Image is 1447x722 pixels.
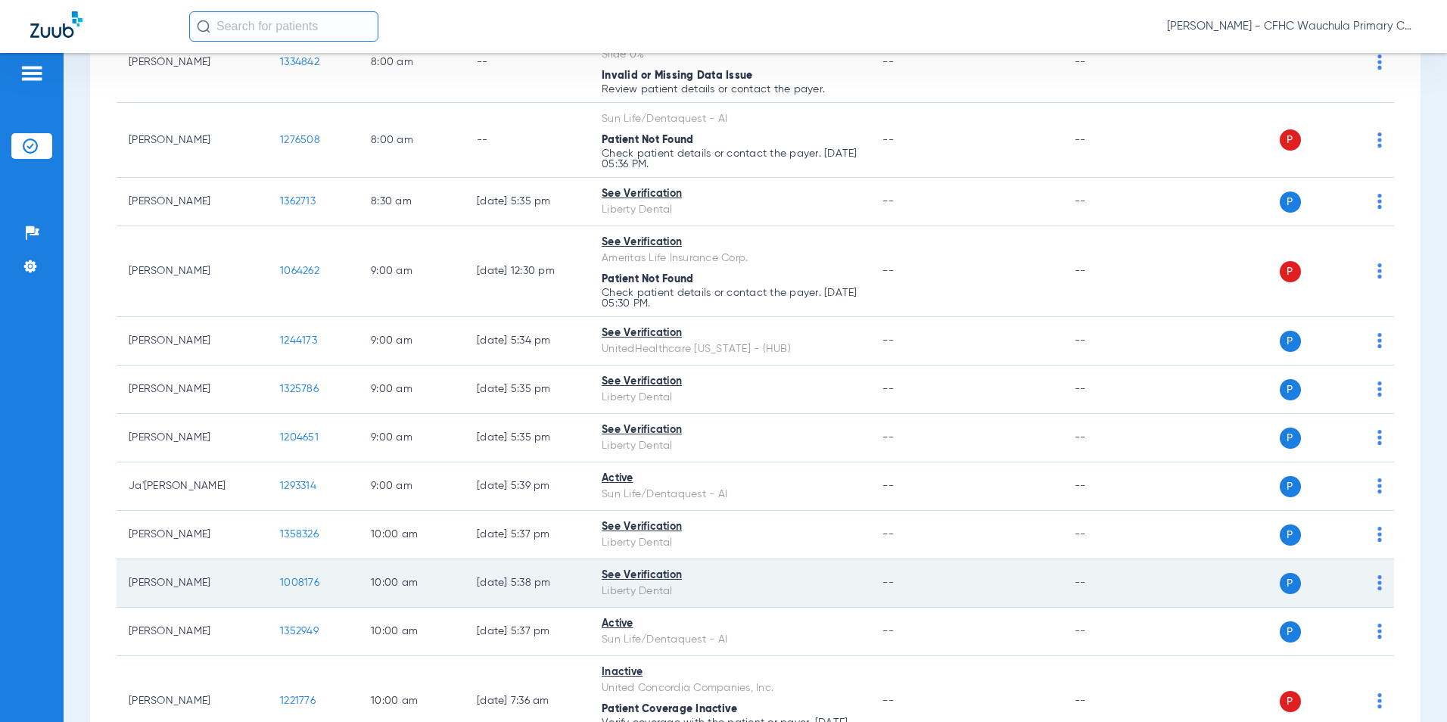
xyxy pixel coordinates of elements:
span: P [1280,261,1301,282]
div: Sun Life/Dentaquest - AI [602,111,858,127]
div: See Verification [602,374,858,390]
span: 1334842 [280,57,319,67]
img: group-dot-blue.svg [1377,263,1382,279]
td: [PERSON_NAME] [117,317,268,366]
td: 9:00 AM [359,462,465,511]
div: UnitedHealthcare [US_STATE] - (HUB) [602,341,858,357]
span: P [1280,129,1301,151]
td: [DATE] 5:38 PM [465,559,590,608]
td: [PERSON_NAME] [117,559,268,608]
td: [DATE] 5:35 PM [465,366,590,414]
span: -- [882,196,894,207]
span: 1325786 [280,384,319,394]
div: Active [602,616,858,632]
span: -- [882,335,894,346]
p: Review patient details or contact the payer. [602,84,858,95]
span: Patient Not Found [602,274,693,285]
td: [DATE] 5:37 PM [465,511,590,559]
img: Search Icon [197,20,210,33]
span: -- [882,266,894,276]
div: Sun Life/Dentaquest - AI [602,632,858,648]
td: -- [1063,226,1165,317]
div: See Verification [602,519,858,535]
td: -- [1063,608,1165,656]
td: 9:00 AM [359,366,465,414]
img: group-dot-blue.svg [1377,333,1382,348]
td: 9:00 AM [359,317,465,366]
td: 8:00 AM [359,23,465,103]
td: 8:30 AM [359,178,465,226]
span: 1276508 [280,135,320,145]
div: Liberty Dental [602,438,858,454]
td: -- [1063,103,1165,178]
div: See Verification [602,325,858,341]
span: -- [882,626,894,636]
td: [PERSON_NAME] [117,414,268,462]
td: -- [1063,317,1165,366]
p: Check patient details or contact the payer. [DATE] 05:36 PM. [602,148,858,170]
div: Inactive [602,664,858,680]
td: -- [1063,366,1165,414]
span: P [1280,691,1301,712]
td: 8:00 AM [359,103,465,178]
td: [PERSON_NAME] [117,103,268,178]
span: Invalid or Missing Data Issue [602,70,752,81]
td: -- [465,23,590,103]
img: group-dot-blue.svg [1377,194,1382,209]
span: 1352949 [280,626,319,636]
span: P [1280,524,1301,546]
span: 1293314 [280,481,316,491]
input: Search for patients [189,11,378,42]
td: [PERSON_NAME] [117,608,268,656]
td: 10:00 AM [359,608,465,656]
span: [PERSON_NAME] - CFHC Wauchula Primary Care Dental [1167,19,1417,34]
div: Active [602,471,858,487]
span: 1064262 [280,266,319,276]
img: group-dot-blue.svg [1377,54,1382,70]
span: Patient Not Found [602,135,693,145]
img: Zuub Logo [30,11,82,38]
span: -- [882,481,894,491]
td: -- [1063,178,1165,226]
div: See Verification [602,186,858,202]
span: -- [882,57,894,67]
span: 1362713 [280,196,316,207]
div: See Verification [602,235,858,251]
td: -- [1063,559,1165,608]
td: [DATE] 5:39 PM [465,462,590,511]
span: P [1280,573,1301,594]
img: hamburger-icon [20,64,44,82]
td: -- [1063,462,1165,511]
span: P [1280,379,1301,400]
div: See Verification [602,422,858,438]
td: Ja'[PERSON_NAME] [117,462,268,511]
span: P [1280,191,1301,213]
span: 1008176 [280,577,319,588]
span: P [1280,621,1301,643]
div: Liberty Dental [602,202,858,218]
img: group-dot-blue.svg [1377,381,1382,397]
td: [PERSON_NAME] [117,226,268,317]
span: Patient Coverage Inactive [602,704,737,714]
img: group-dot-blue.svg [1377,132,1382,148]
td: -- [1063,511,1165,559]
div: Slide 0% [602,47,858,63]
span: -- [882,577,894,588]
span: -- [882,432,894,443]
td: [DATE] 5:34 PM [465,317,590,366]
span: P [1280,476,1301,497]
td: 10:00 AM [359,511,465,559]
td: [PERSON_NAME] [117,23,268,103]
span: 1204651 [280,432,319,443]
img: group-dot-blue.svg [1377,478,1382,493]
span: 1221776 [280,696,316,706]
td: -- [1063,414,1165,462]
td: 9:00 AM [359,414,465,462]
td: [DATE] 12:30 PM [465,226,590,317]
iframe: Chat Widget [1371,649,1447,722]
td: 9:00 AM [359,226,465,317]
img: group-dot-blue.svg [1377,575,1382,590]
p: Check patient details or contact the payer. [DATE] 05:30 PM. [602,288,858,309]
div: See Verification [602,568,858,584]
td: [PERSON_NAME] [117,511,268,559]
